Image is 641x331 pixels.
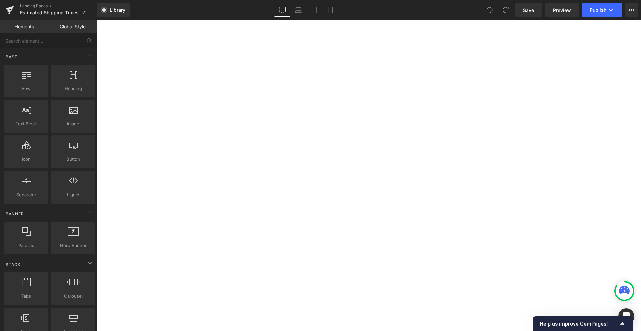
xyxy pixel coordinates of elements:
[523,7,534,14] span: Save
[618,308,634,324] div: Open Intercom Messenger
[53,293,93,300] span: Carousel
[6,242,46,249] span: Parallax
[6,191,46,198] span: Separator
[540,320,626,328] button: Show survey - Help us improve GemPages!
[274,3,290,17] a: Desktop
[6,293,46,300] span: Tabs
[48,20,97,33] a: Global Style
[5,54,18,60] span: Base
[499,3,512,17] button: Redo
[545,3,579,17] a: Preview
[6,156,46,163] span: Icon
[582,3,622,17] button: Publish
[6,85,46,92] span: Row
[625,3,638,17] button: More
[5,211,25,217] span: Banner
[290,3,306,17] a: Laptop
[323,3,339,17] a: Mobile
[97,3,130,17] a: New Library
[53,191,93,198] span: Liquid
[110,7,125,13] span: Library
[540,321,618,327] span: Help us improve GemPages!
[53,242,93,249] span: Hero Banner
[306,3,323,17] a: Tablet
[553,7,571,14] span: Preview
[20,10,79,15] span: Estimated Shipping Times
[590,7,606,13] span: Publish
[53,85,93,92] span: Heading
[5,261,21,268] span: Stack
[53,120,93,127] span: Image
[53,156,93,163] span: Button
[483,3,496,17] button: Undo
[6,120,46,127] span: Text Block
[20,3,97,9] a: Landing Pages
